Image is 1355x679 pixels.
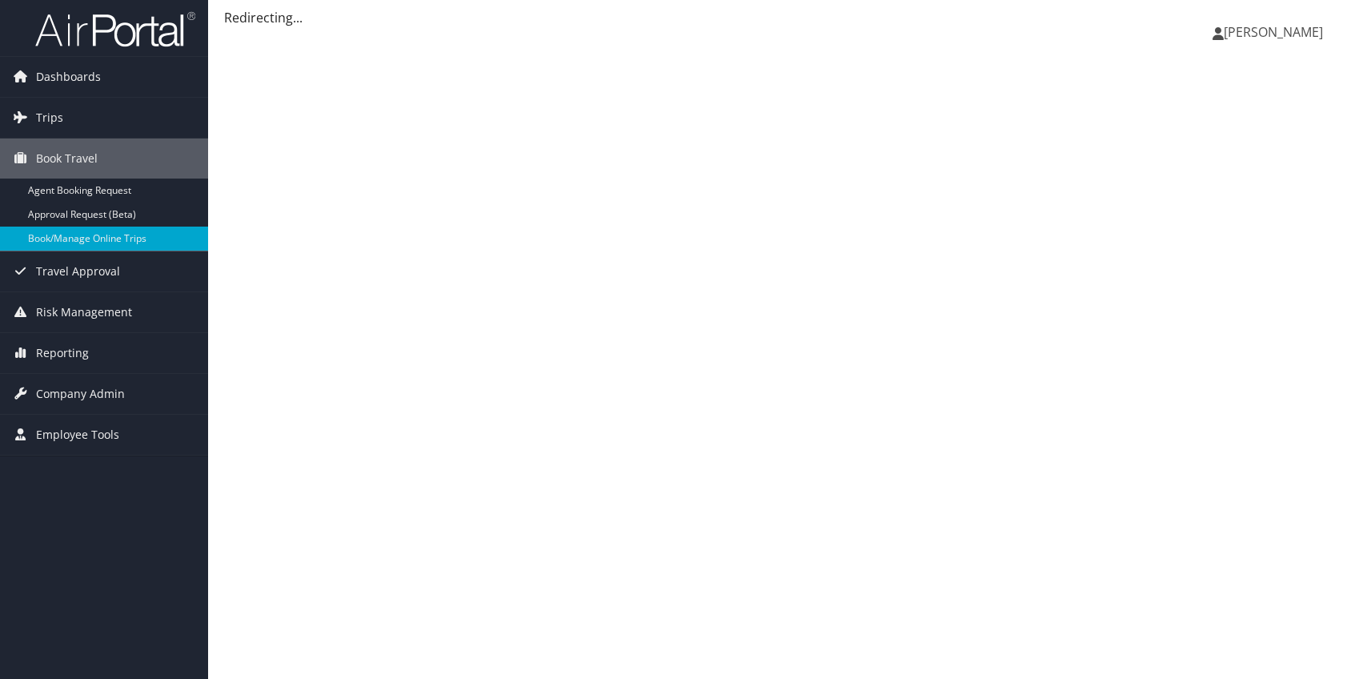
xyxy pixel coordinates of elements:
span: Travel Approval [36,251,120,291]
span: Trips [36,98,63,138]
span: [PERSON_NAME] [1224,23,1323,41]
div: Redirecting... [224,8,1339,27]
img: airportal-logo.png [35,10,195,48]
span: Reporting [36,333,89,373]
span: Risk Management [36,292,132,332]
a: [PERSON_NAME] [1213,8,1339,56]
span: Employee Tools [36,415,119,455]
span: Company Admin [36,374,125,414]
span: Book Travel [36,139,98,179]
span: Dashboards [36,57,101,97]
